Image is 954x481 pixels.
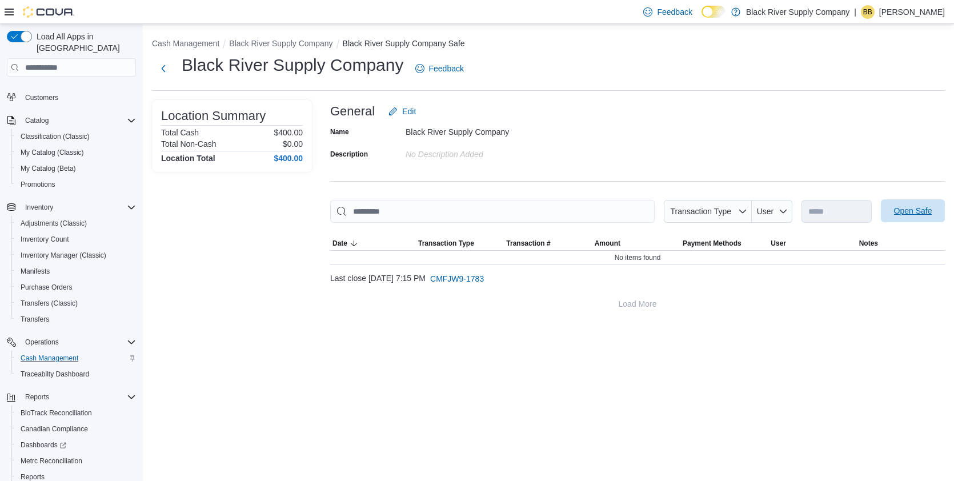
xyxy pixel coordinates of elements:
[25,392,49,402] span: Reports
[21,201,136,214] span: Inventory
[330,127,349,137] label: Name
[11,279,141,295] button: Purchase Orders
[21,114,53,127] button: Catalog
[16,312,54,326] a: Transfers
[332,239,347,248] span: Date
[406,123,559,137] div: Black River Supply Company
[21,354,78,363] span: Cash Management
[16,162,136,175] span: My Catalog (Beta)
[16,351,83,365] a: Cash Management
[152,39,219,48] button: Cash Management
[21,114,136,127] span: Catalog
[16,217,136,230] span: Adjustments (Classic)
[16,422,93,436] a: Canadian Compliance
[16,233,74,246] a: Inventory Count
[16,312,136,326] span: Transfers
[406,145,559,159] div: No Description added
[330,292,945,315] button: Load More
[21,299,78,308] span: Transfers (Classic)
[619,298,657,310] span: Load More
[11,263,141,279] button: Manifests
[32,31,136,54] span: Load All Apps in [GEOGRAPHIC_DATA]
[23,6,74,18] img: Cova
[343,39,465,48] button: Black River Supply Company Safe
[16,264,54,278] a: Manifests
[16,406,136,420] span: BioTrack Reconciliation
[429,63,464,74] span: Feedback
[16,454,87,468] a: Metrc Reconciliation
[330,200,655,223] input: This is a search bar. As you type, the results lower in the page will automatically filter.
[161,154,215,163] h4: Location Total
[592,237,680,250] button: Amount
[416,237,504,250] button: Transaction Type
[863,5,872,19] span: BB
[330,150,368,159] label: Description
[152,38,945,51] nav: An example of EuiBreadcrumbs
[771,239,786,248] span: User
[161,128,199,137] h6: Total Cash
[21,424,88,434] span: Canadian Compliance
[330,237,416,250] button: Date
[274,154,303,163] h4: $400.00
[11,129,141,145] button: Classification (Classic)
[16,130,136,143] span: Classification (Classic)
[21,148,84,157] span: My Catalog (Classic)
[11,453,141,469] button: Metrc Reconciliation
[757,207,774,216] span: User
[21,456,82,466] span: Metrc Reconciliation
[274,128,303,137] p: $400.00
[768,237,856,250] button: User
[21,90,136,104] span: Customers
[16,217,91,230] a: Adjustments (Classic)
[854,5,856,19] p: |
[2,89,141,105] button: Customers
[11,311,141,327] button: Transfers
[11,350,141,366] button: Cash Management
[21,390,136,404] span: Reports
[384,100,420,123] button: Edit
[2,334,141,350] button: Operations
[21,267,50,276] span: Manifests
[430,273,484,284] span: CMFJW9-1783
[21,335,63,349] button: Operations
[639,1,696,23] a: Feedback
[615,253,661,262] span: No items found
[21,219,87,228] span: Adjustments (Classic)
[11,421,141,437] button: Canadian Compliance
[16,438,136,452] span: Dashboards
[11,405,141,421] button: BioTrack Reconciliation
[16,264,136,278] span: Manifests
[330,105,375,118] h3: General
[25,338,59,347] span: Operations
[680,237,768,250] button: Payment Methods
[161,109,266,123] h3: Location Summary
[16,146,89,159] a: My Catalog (Classic)
[11,231,141,247] button: Inventory Count
[21,180,55,189] span: Promotions
[16,296,82,310] a: Transfers (Classic)
[670,207,731,216] span: Transaction Type
[21,201,58,214] button: Inventory
[16,280,77,294] a: Purchase Orders
[330,267,945,290] div: Last close [DATE] 7:15 PM
[16,422,136,436] span: Canadian Compliance
[16,454,136,468] span: Metrc Reconciliation
[752,200,792,223] button: User
[182,54,404,77] h1: Black River Supply Company
[25,93,58,102] span: Customers
[506,239,550,248] span: Transaction #
[16,438,71,452] a: Dashboards
[21,440,66,450] span: Dashboards
[702,6,725,18] input: Dark Mode
[152,57,175,80] button: Next
[411,57,468,80] a: Feedback
[16,367,94,381] a: Traceabilty Dashboard
[21,164,76,173] span: My Catalog (Beta)
[16,248,136,262] span: Inventory Manager (Classic)
[879,5,945,19] p: [PERSON_NAME]
[283,139,303,149] p: $0.00
[16,280,136,294] span: Purchase Orders
[11,295,141,311] button: Transfers (Classic)
[11,366,141,382] button: Traceabilty Dashboard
